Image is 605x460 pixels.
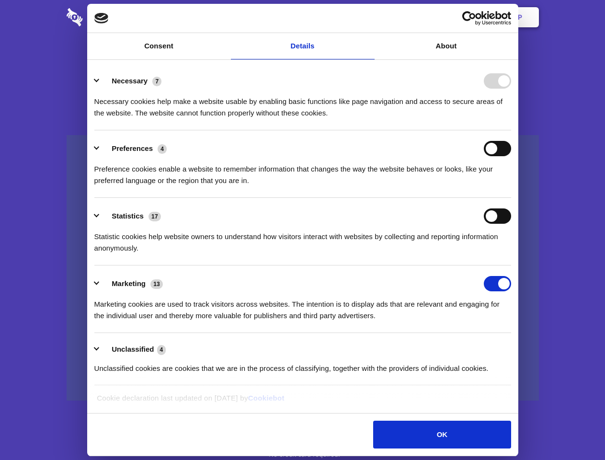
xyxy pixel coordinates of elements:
div: Marketing cookies are used to track visitors across websites. The intention is to display ads tha... [94,291,511,322]
label: Preferences [112,144,153,152]
h1: Eliminate Slack Data Loss. [67,43,539,78]
div: Statistic cookies help website owners to understand how visitors interact with websites by collec... [94,224,511,254]
a: Consent [87,33,231,59]
span: 4 [158,144,167,154]
button: Marketing (13) [94,276,169,291]
label: Statistics [112,212,144,220]
a: Contact [388,2,433,32]
button: OK [373,421,511,448]
h4: Auto-redaction of sensitive data, encrypted data sharing and self-destructing private chats. Shar... [67,87,539,119]
div: Unclassified cookies are cookies that we are in the process of classifying, together with the pro... [94,356,511,374]
button: Statistics (17) [94,208,167,224]
label: Marketing [112,279,146,287]
button: Necessary (7) [94,73,168,89]
a: Login [434,2,476,32]
img: logo [94,13,109,23]
a: Wistia video thumbnail [67,135,539,401]
a: Cookiebot [248,394,285,402]
a: Details [231,33,375,59]
a: About [375,33,518,59]
span: 17 [148,212,161,221]
span: 7 [152,77,161,86]
div: Necessary cookies help make a website usable by enabling basic functions like page navigation and... [94,89,511,119]
label: Necessary [112,77,148,85]
a: Usercentrics Cookiebot - opens in a new window [427,11,511,25]
iframe: Drift Widget Chat Controller [557,412,594,448]
button: Preferences (4) [94,141,173,156]
a: Pricing [281,2,323,32]
div: Preference cookies enable a website to remember information that changes the way the website beha... [94,156,511,186]
div: Cookie declaration last updated on [DATE] by [90,392,515,411]
span: 4 [157,345,166,355]
span: 13 [150,279,163,289]
button: Unclassified (4) [94,344,172,356]
img: logo-wordmark-white-trans-d4663122ce5f474addd5e946df7df03e33cb6a1c49d2221995e7729f52c070b2.svg [67,8,148,26]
